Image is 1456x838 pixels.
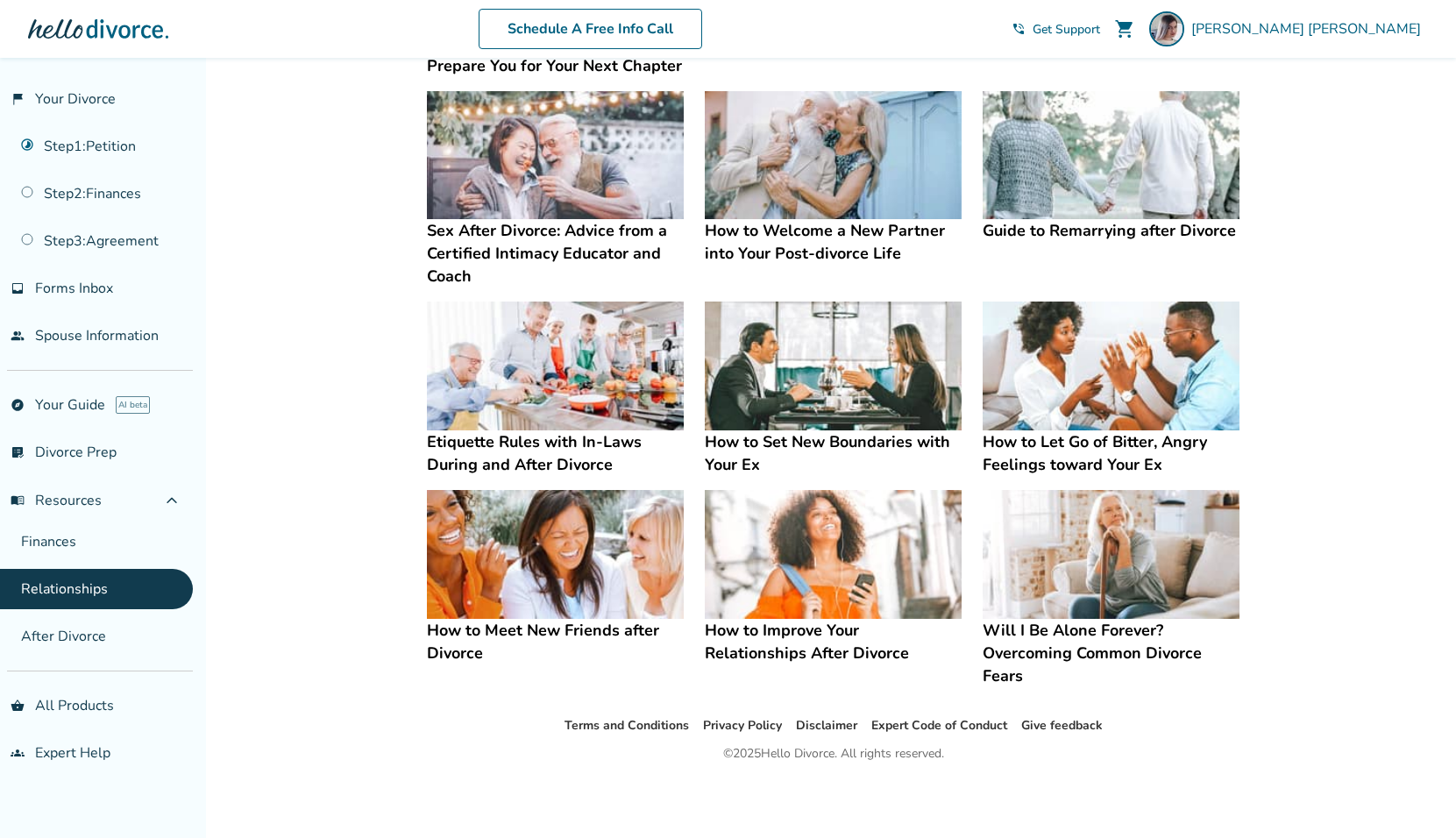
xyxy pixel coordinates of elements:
[796,715,857,736] li: Disclaimer
[161,490,182,511] span: expand_less
[427,490,684,664] a: How to Meet New Friends after DivorceHow to Meet New Friends after Divorce
[705,302,962,476] a: How to Set New Boundaries with Your ExHow to Set New Boundaries with Your Ex
[705,490,962,664] a: How to Improve Your Relationships After DivorceHow to Improve Your Relationships After Divorce
[1368,754,1456,838] iframe: Chat Widget
[1149,11,1184,46] img: Rena Kamariotakis
[11,494,25,508] span: menu_book
[705,619,962,664] h4: How to Improve Your Relationships After Divorce
[983,430,1239,476] h4: How to Let Go of Bitter, Angry Feelings toward Your Ex
[983,302,1239,430] img: How to Let Go of Bitter, Angry Feelings toward Your Ex
[705,91,962,220] img: How to Welcome a New Partner into Your Post-divorce Life
[705,219,962,265] h4: How to Welcome a New Partner into Your Post-divorce Life
[11,281,25,295] span: inbox
[705,490,962,619] img: How to Improve Your Relationships After Divorce
[427,302,684,476] a: Etiquette Rules with In-Laws During and After DivorceEtiquette Rules with In-Laws During and Afte...
[1021,715,1103,736] li: Give feedback
[116,396,150,414] span: AI beta
[11,746,25,760] span: groups
[427,430,684,476] h4: Etiquette Rules with In-Laws During and After Divorce
[983,91,1239,243] a: Guide to Remarrying after DivorceGuide to Remarrying after Divorce
[1033,21,1100,38] span: Get Support
[1012,21,1100,38] a: phone_in_talkGet Support
[871,717,1007,734] a: Expert Code of Conduct
[705,430,962,476] h4: How to Set New Boundaries with Your Ex
[11,699,25,713] span: shopping_basket
[983,619,1239,687] h4: Will I Be Alone Forever? Overcoming Common Divorce Fears
[705,91,962,266] a: How to Welcome a New Partner into Your Post-divorce LifeHow to Welcome a New Partner into Your Po...
[1012,22,1026,36] span: phone_in_talk
[11,491,102,510] span: Resources
[427,91,684,288] a: Sex After Divorce: Advice from a Certified Intimacy Educator and CoachSex After Divorce: Advice f...
[427,619,684,664] h4: How to Meet New Friends after Divorce
[1114,18,1135,39] span: shopping_cart
[565,717,689,734] a: Terms and Conditions
[427,302,684,430] img: Etiquette Rules with In-Laws During and After Divorce
[983,219,1239,242] h4: Guide to Remarrying after Divorce
[983,490,1239,619] img: Will I Be Alone Forever? Overcoming Common Divorce Fears
[427,490,684,619] img: How to Meet New Friends after Divorce
[427,219,684,288] h4: Sex After Divorce: Advice from a Certified Intimacy Educator and Coach
[11,92,25,106] span: flag_2
[11,329,25,343] span: people
[705,302,962,430] img: How to Set New Boundaries with Your Ex
[983,490,1239,687] a: Will I Be Alone Forever? Overcoming Common Divorce FearsWill I Be Alone Forever? Overcoming Commo...
[11,398,25,412] span: explore
[983,302,1239,476] a: How to Let Go of Bitter, Angry Feelings toward Your ExHow to Let Go of Bitter, Angry Feelings tow...
[11,445,25,459] span: list_alt_check
[427,91,684,220] img: Sex After Divorce: Advice from a Certified Intimacy Educator and Coach
[723,743,944,764] div: © 2025 Hello Divorce. All rights reserved.
[703,717,782,734] a: Privacy Policy
[1191,19,1428,39] span: [PERSON_NAME] [PERSON_NAME]
[983,91,1239,220] img: Guide to Remarrying after Divorce
[35,279,113,298] span: Forms Inbox
[479,9,702,49] a: Schedule A Free Info Call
